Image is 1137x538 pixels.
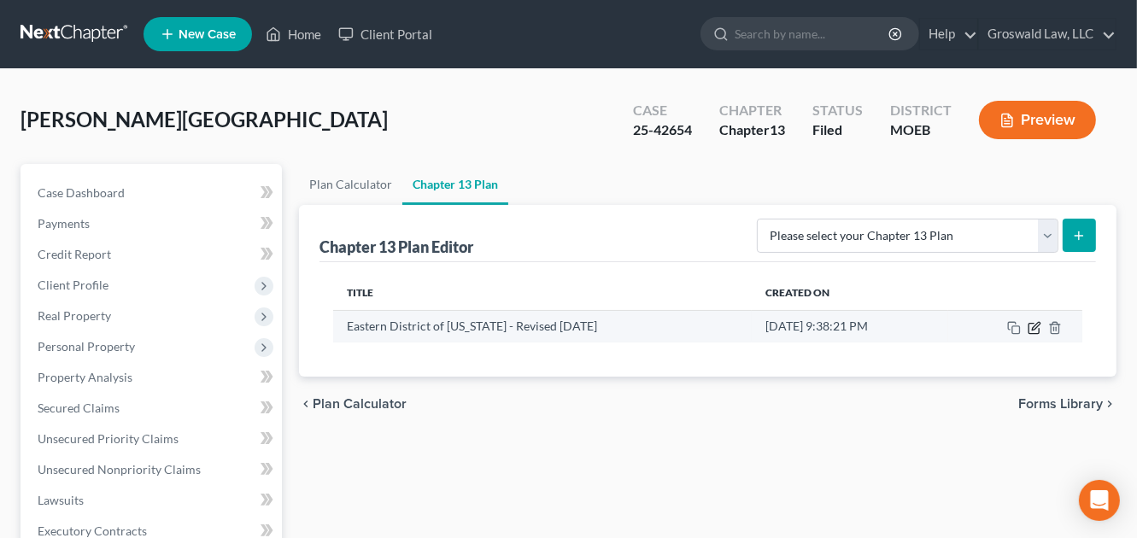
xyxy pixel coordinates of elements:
div: MOEB [890,120,952,140]
span: Payments [38,216,90,231]
a: Unsecured Priority Claims [24,424,282,454]
span: Unsecured Nonpriority Claims [38,462,201,477]
div: Chapter 13 Plan Editor [319,237,473,257]
div: 25-42654 [633,120,692,140]
a: Client Portal [330,19,441,50]
span: Client Profile [38,278,108,292]
a: Payments [24,208,282,239]
span: Property Analysis [38,370,132,384]
a: Home [257,19,330,50]
div: Case [633,101,692,120]
span: Lawsuits [38,493,84,507]
i: chevron_right [1103,397,1116,411]
a: Property Analysis [24,362,282,393]
span: Personal Property [38,339,135,354]
span: [PERSON_NAME][GEOGRAPHIC_DATA] [21,107,388,132]
a: Case Dashboard [24,178,282,208]
span: New Case [179,28,236,41]
button: chevron_left Plan Calculator [299,397,407,411]
td: [DATE] 9:38:21 PM [752,310,948,342]
div: Chapter [719,120,785,140]
span: Real Property [38,308,111,323]
a: Credit Report [24,239,282,270]
a: Chapter 13 Plan [402,164,508,205]
span: Case Dashboard [38,185,125,200]
span: Plan Calculator [313,397,407,411]
button: Forms Library chevron_right [1018,397,1116,411]
input: Search by name... [735,18,891,50]
td: Eastern District of [US_STATE] - Revised [DATE] [333,310,753,342]
button: Preview [979,101,1096,139]
a: Unsecured Nonpriority Claims [24,454,282,485]
span: Executory Contracts [38,523,147,538]
a: Secured Claims [24,393,282,424]
th: Title [333,276,753,310]
i: chevron_left [299,397,313,411]
span: Credit Report [38,247,111,261]
span: Unsecured Priority Claims [38,431,179,446]
a: Lawsuits [24,485,282,516]
span: 13 [770,121,785,137]
div: Chapter [719,101,785,120]
a: Plan Calculator [299,164,402,205]
div: Filed [812,120,863,140]
span: Forms Library [1018,397,1103,411]
span: Secured Claims [38,401,120,415]
div: Open Intercom Messenger [1079,480,1120,521]
div: District [890,101,952,120]
div: Status [812,101,863,120]
a: Help [920,19,977,50]
a: Groswald Law, LLC [979,19,1116,50]
th: Created On [752,276,948,310]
